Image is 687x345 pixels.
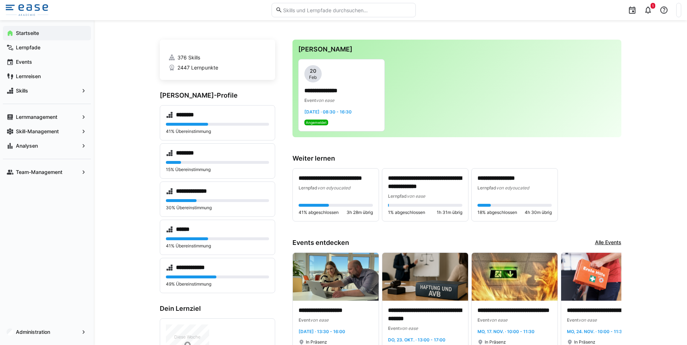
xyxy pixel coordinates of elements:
[578,317,597,323] span: von ease
[382,253,468,301] img: image
[388,337,445,342] span: Do, 23. Okt. · 13:00 - 17:00
[477,185,496,191] span: Lernpfad
[437,210,462,215] span: 1h 31m übrig
[485,339,506,345] span: In Präsenz
[177,54,200,61] span: 376 Skills
[310,67,316,75] span: 20
[177,64,218,71] span: 2447 Lernpunkte
[299,185,317,191] span: Lernpfad
[306,120,327,125] span: Angemeldet
[166,167,269,172] p: 15% Übereinstimmung
[595,239,621,247] a: Alle Events
[388,193,407,199] span: Lernpfad
[304,109,352,115] span: [DATE] · 08:30 - 16:30
[652,4,654,8] span: 1
[293,253,379,301] img: image
[561,253,647,301] img: image
[567,329,625,334] span: Mo, 24. Nov. · 10:00 - 11:30
[489,317,507,323] span: von ease
[388,210,425,215] span: 1% abgeschlossen
[168,54,267,61] a: 376 Skills
[317,185,350,191] span: von edyoucated
[567,317,578,323] span: Event
[310,317,329,323] span: von ease
[166,243,269,249] p: 41% Übereinstimmung
[166,205,269,211] p: 30% Übereinstimmung
[472,253,558,301] img: image
[282,7,411,13] input: Skills und Lernpfade durchsuchen…
[477,210,517,215] span: 18% abgeschlossen
[347,210,373,215] span: 3h 28m übrig
[292,154,621,162] h3: Weiter lernen
[309,75,317,80] span: Feb
[299,210,339,215] span: 41% abgeschlossen
[496,185,529,191] span: von edyoucated
[477,329,534,334] span: Mo, 17. Nov. · 10:00 - 11:30
[160,305,275,313] h3: Dein Lernziel
[407,193,425,199] span: von ease
[525,210,552,215] span: 4h 30m übrig
[292,239,349,247] h3: Events entdecken
[477,317,489,323] span: Event
[299,317,310,323] span: Event
[306,339,327,345] span: In Präsenz
[166,281,269,287] p: 49% Übereinstimmung
[160,91,275,99] h3: [PERSON_NAME]-Profile
[388,326,400,331] span: Event
[316,98,334,103] span: von ease
[166,129,269,134] p: 41% Übereinstimmung
[298,45,616,53] h3: [PERSON_NAME]
[574,339,595,345] span: In Präsenz
[400,326,418,331] span: von ease
[299,329,345,334] span: [DATE] · 13:30 - 16:00
[304,98,316,103] span: Event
